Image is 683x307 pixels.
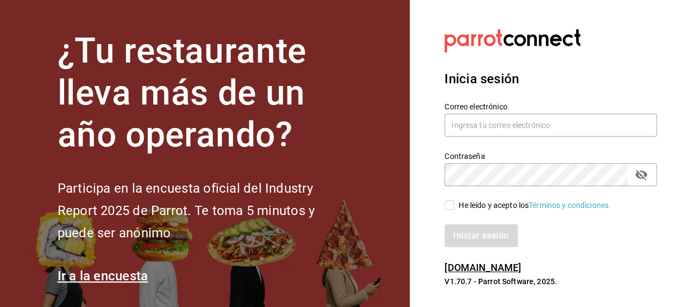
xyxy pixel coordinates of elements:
a: Términos y condiciones. [529,201,611,210]
h1: ¿Tu restaurante lleva más de un año operando? [58,30,351,156]
a: Ir a la encuesta [58,268,148,284]
div: He leído y acepto los [459,200,611,211]
button: passwordField [632,165,650,184]
h2: Participa en la encuesta oficial del Industry Report 2025 de Parrot. Te toma 5 minutos y puede se... [58,177,351,244]
p: V1.70.7 - Parrot Software, 2025. [444,276,657,287]
a: [DOMAIN_NAME] [444,262,521,273]
h3: Inicia sesión [444,69,657,89]
label: Contraseña [444,152,657,160]
input: Ingresa tu correo electrónico [444,114,657,137]
label: Correo electrónico [444,103,657,110]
